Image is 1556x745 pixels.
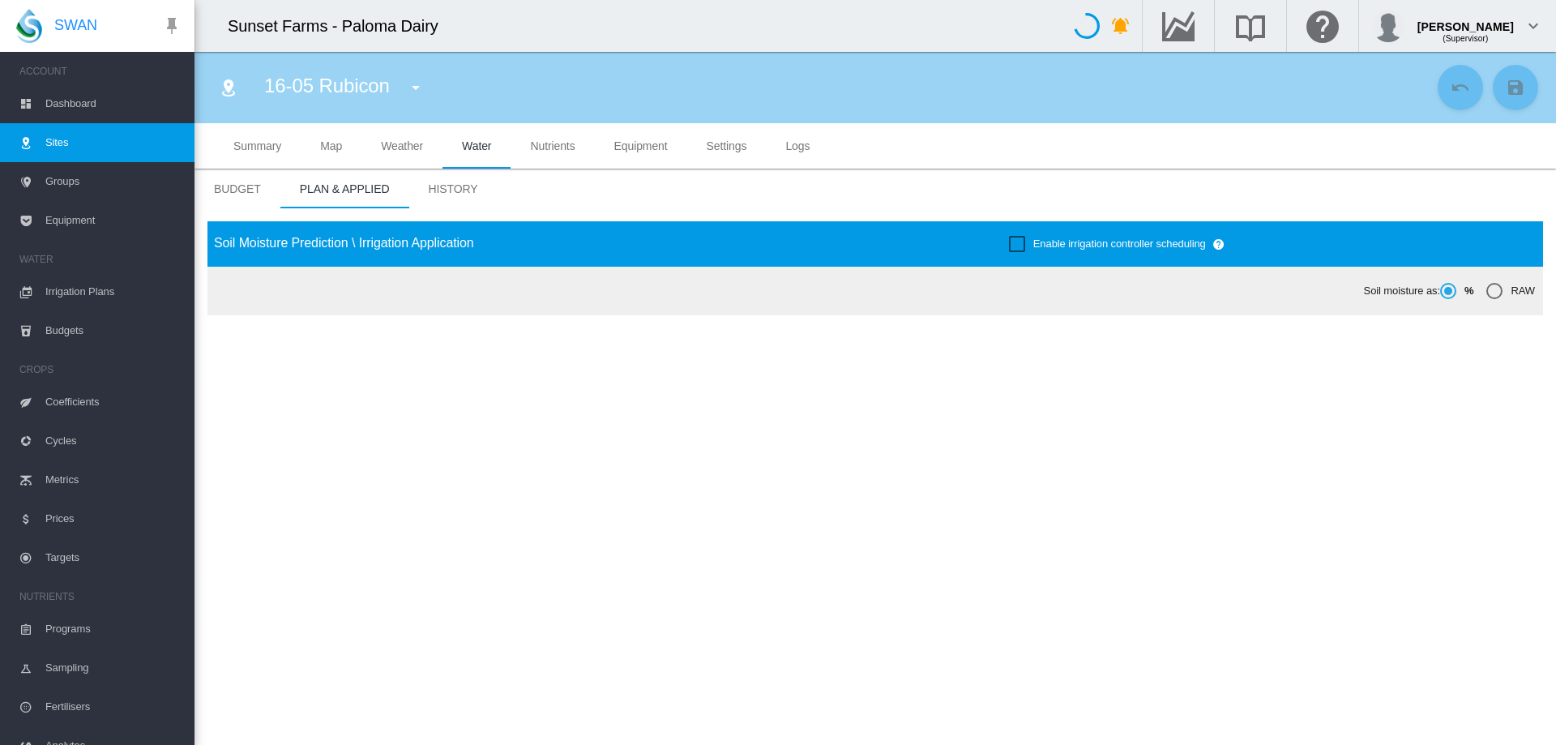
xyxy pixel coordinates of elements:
md-radio-button: % [1440,284,1473,299]
span: Plan & Applied [300,182,390,195]
span: 16-05 Rubicon [264,75,390,96]
span: ACCOUNT [19,58,182,84]
span: Budgets [45,311,182,350]
button: Cancel Changes [1438,65,1483,110]
md-icon: icon-pin [162,16,182,36]
span: Metrics [45,460,182,499]
md-icon: icon-undo [1451,78,1470,97]
span: Targets [45,538,182,577]
button: icon-menu-down [400,71,432,104]
span: Budget [214,182,261,195]
md-icon: icon-bell-ring [1111,16,1131,36]
span: Logs [785,139,810,152]
md-icon: Click here for help [1303,16,1342,36]
span: (Supervisor) [1443,34,1488,43]
span: Cycles [45,422,182,460]
span: Water [462,139,491,152]
span: Sampling [45,649,182,687]
span: Dashboard [45,84,182,123]
button: icon-bell-ring [1105,10,1137,42]
span: CROPS [19,357,182,383]
span: SWAN [54,15,97,36]
span: NUTRIENTS [19,584,182,610]
span: Equipment [614,139,668,152]
img: profile.jpg [1372,10,1404,42]
span: Prices [45,499,182,538]
span: Summary [233,139,281,152]
span: Sites [45,123,182,162]
md-icon: Search the knowledge base [1231,16,1270,36]
span: WATER [19,246,182,272]
span: Soil Moisture Prediction \ Irrigation Application [214,236,474,250]
span: Equipment [45,201,182,240]
span: Irrigation Plans [45,272,182,311]
div: [PERSON_NAME] [1417,12,1514,28]
span: Map [320,139,342,152]
span: Programs [45,610,182,649]
img: SWAN-Landscape-Logo-Colour-drop.png [16,9,42,43]
md-checkbox: Enable irrigation controller scheduling [1009,237,1206,252]
div: Sunset Farms - Paloma Dairy [228,15,453,37]
md-icon: Go to the Data Hub [1159,16,1198,36]
span: Soil moisture as: [1364,284,1440,298]
span: Settings [707,139,747,152]
md-icon: icon-menu-down [406,78,425,97]
button: Save Changes [1493,65,1538,110]
span: Coefficients [45,383,182,422]
span: Enable irrigation controller scheduling [1033,238,1206,250]
span: Nutrients [530,139,575,152]
md-icon: icon-content-save [1506,78,1525,97]
span: History [428,182,477,195]
button: Click to go to list of Sites [212,71,245,104]
md-icon: icon-chevron-down [1524,16,1543,36]
span: Groups [45,162,182,201]
span: Fertilisers [45,687,182,726]
md-radio-button: RAW [1486,284,1535,299]
span: Weather [381,139,423,152]
md-icon: icon-map-marker-radius [219,78,238,97]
